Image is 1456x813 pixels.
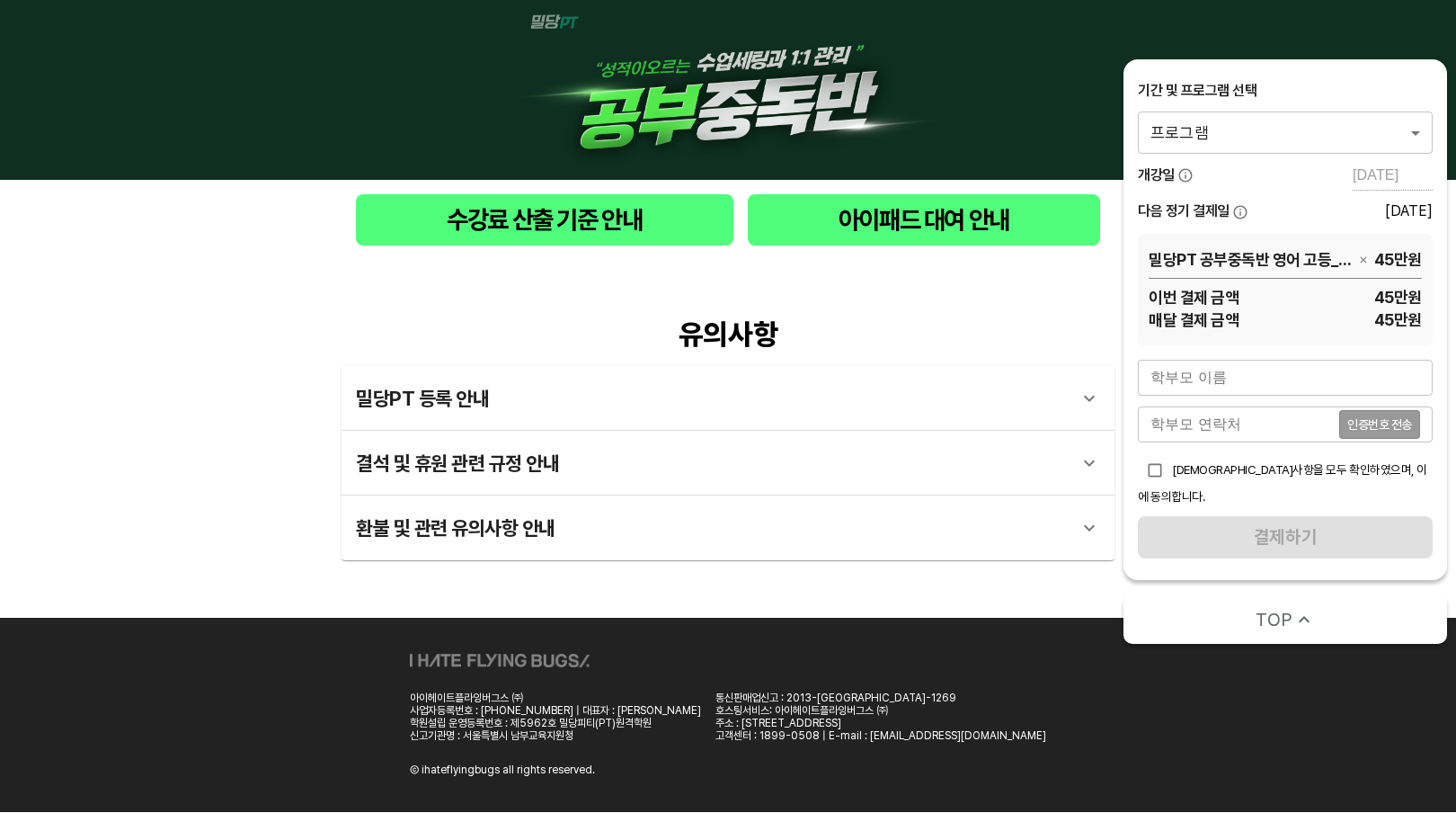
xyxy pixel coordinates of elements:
[1138,81,1433,101] div: 기간 및 프로그램 선택
[342,431,1114,496] div: 결석 및 휴원 관련 규정 안내
[1374,248,1422,271] span: 45만 원
[1256,607,1292,632] span: TOP
[1138,165,1175,185] span: 개강일
[1238,308,1422,331] span: 45만 원
[1138,360,1433,396] input: 학부모 이름을 입력해주세요
[410,704,701,717] div: 사업자등록번호 : [PHONE_NUMBER] | 대표자 : [PERSON_NAME]
[1238,286,1422,308] span: 45만 원
[1138,462,1427,504] span: [DEMOGRAPHIC_DATA]사항을 모두 확인하였으며, 이에 동의합니다.
[715,704,1046,717] div: 호스팅서비스: 아이헤이트플라잉버그스 ㈜
[410,764,595,776] div: Ⓒ ihateflyingbugs all rights reserved.
[762,201,1086,238] span: 아이패드 대여 안내
[1149,286,1238,308] span: 이번 결제 금액
[1138,201,1230,221] span: 다음 정기 결제일
[715,729,1046,742] div: 고객센터 : 1899-0508 | E-mail : [EMAIL_ADDRESS][DOMAIN_NAME]
[1385,202,1433,219] div: [DATE]
[356,194,733,246] button: 수강료 산출 기준 안내
[1123,594,1447,644] button: TOP
[410,654,590,667] img: ihateflyingbugs
[342,366,1114,431] div: 밀당PT 등록 안내
[715,717,1046,729] div: 주소 : [STREET_ADDRESS]
[356,377,1068,420] div: 밀당PT 등록 안내
[1138,406,1339,442] input: 학부모 연락처를 입력해주세요
[356,442,1068,485] div: 결석 및 휴원 관련 규정 안내
[342,496,1114,560] div: 환불 및 관련 유의사항 안내
[512,14,944,165] img: 1
[1138,112,1433,153] div: 프로그램
[342,317,1114,352] div: 유의사항
[356,506,1068,549] div: 환불 및 관련 유의사항 안내
[370,201,719,238] span: 수강료 산출 기준 안내
[410,717,701,729] div: 학원설립 운영등록번호 : 제5962호 밀당피티(PT)원격학원
[1149,308,1238,331] span: 매달 결제 금액
[410,692,701,704] div: 아이헤이트플라잉버그스 ㈜
[715,692,1046,704] div: 통신판매업신고 : 2013-[GEOGRAPHIC_DATA]-1269
[748,194,1100,246] button: 아이패드 대여 안내
[1149,248,1353,271] span: 밀당PT 공부중독반 영어 고등_9시간
[410,729,701,742] div: 신고기관명 : 서울특별시 남부교육지원청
